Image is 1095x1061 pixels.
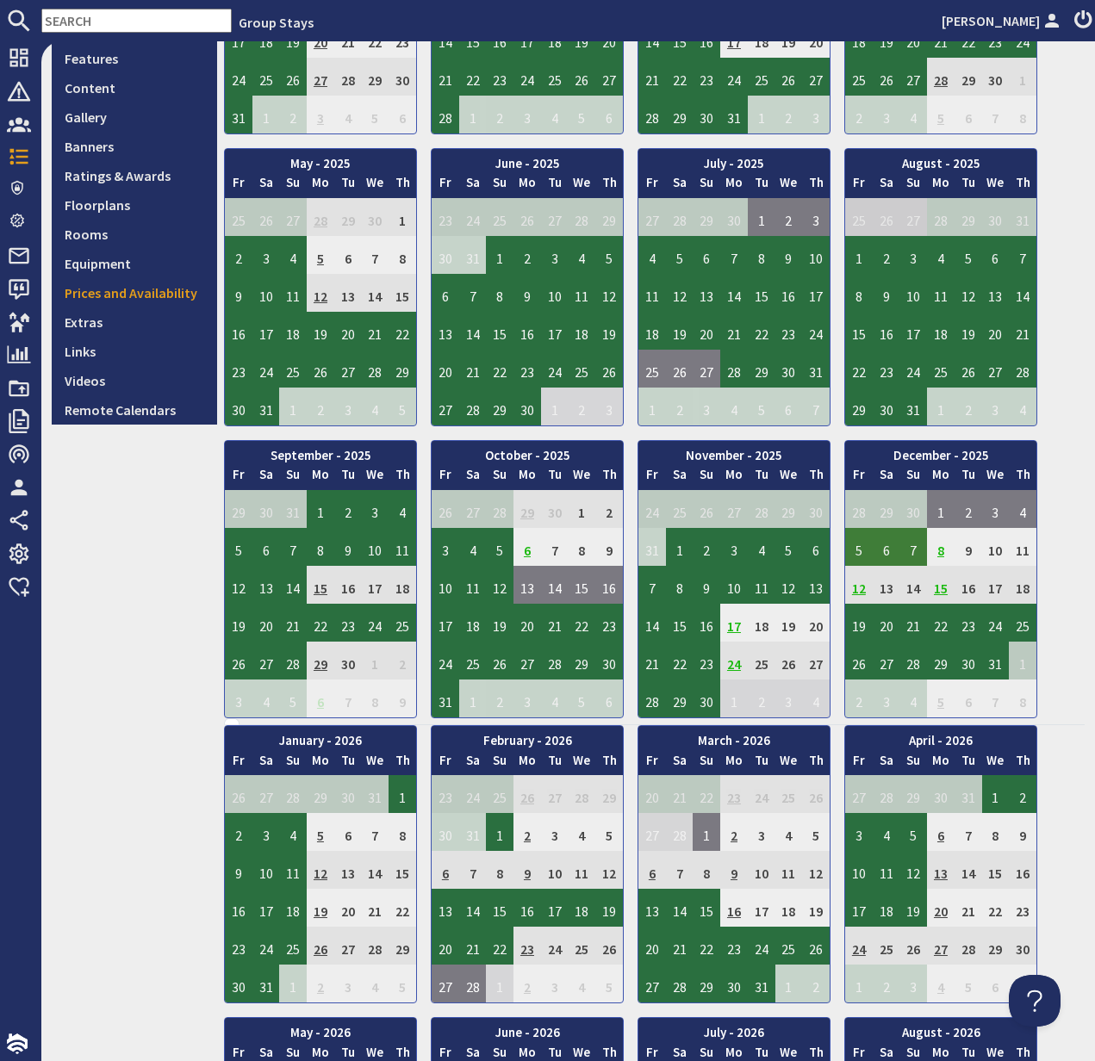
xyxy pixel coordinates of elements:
a: Equipment [52,249,217,278]
td: 13 [693,274,720,312]
td: 27 [432,388,459,425]
input: SEARCH [41,9,232,33]
img: staytech_i_w-64f4e8e9ee0a9c174fd5317b4b171b261742d2d393467e5bdba4413f4f884c10.svg [7,1033,28,1054]
td: 23 [775,312,803,350]
td: 23 [225,350,252,388]
td: 2 [486,96,513,133]
td: 3 [899,236,927,274]
td: 14 [720,274,748,312]
td: 18 [279,312,307,350]
td: 1 [389,198,416,236]
th: Su [486,173,513,198]
td: 1 [748,96,775,133]
td: 17 [541,312,569,350]
td: 29 [486,388,513,425]
td: 21 [432,58,459,96]
td: 28 [307,198,334,236]
td: 7 [982,96,1010,133]
a: Extras [52,307,217,337]
th: We [569,173,596,198]
td: 29 [389,350,416,388]
td: 5 [666,236,694,274]
th: Tu [955,173,982,198]
td: 23 [873,350,900,388]
td: 1 [1009,58,1036,96]
td: 12 [307,274,334,312]
th: We [775,465,803,490]
td: 8 [748,236,775,274]
th: Mo [927,173,955,198]
td: 27 [982,350,1010,388]
td: 28 [569,198,596,236]
th: Mo [513,465,541,490]
td: 8 [486,274,513,312]
td: 14 [459,312,487,350]
td: 29 [693,198,720,236]
td: 14 [362,274,389,312]
td: 12 [955,274,982,312]
th: Tu [541,465,569,490]
th: Su [279,173,307,198]
td: 25 [748,58,775,96]
td: 3 [252,236,280,274]
td: 5 [595,236,623,274]
td: 27 [638,198,666,236]
td: 28 [362,350,389,388]
th: Su [693,173,720,198]
th: Th [1009,173,1036,198]
td: 5 [389,388,416,425]
th: Sa [252,465,280,490]
td: 1 [927,388,955,425]
td: 4 [569,236,596,274]
td: 29 [748,350,775,388]
td: 20 [982,312,1010,350]
th: Th [389,465,416,490]
td: 9 [513,274,541,312]
th: Mo [720,465,748,490]
td: 8 [389,236,416,274]
td: 5 [307,236,334,274]
iframe: Toggle Customer Support [1009,975,1061,1027]
td: 13 [432,312,459,350]
th: November - 2025 [638,441,830,466]
td: 19 [307,312,334,350]
th: Su [899,173,927,198]
td: 2 [955,388,982,425]
th: May - 2025 [225,149,416,174]
td: 22 [748,312,775,350]
td: 25 [279,350,307,388]
td: 6 [595,96,623,133]
td: 9 [873,274,900,312]
td: 22 [389,312,416,350]
td: 28 [638,96,666,133]
td: 22 [845,350,873,388]
td: 26 [569,58,596,96]
td: 24 [802,312,830,350]
td: 25 [486,198,513,236]
td: 9 [225,274,252,312]
th: August - 2025 [845,149,1036,174]
td: 21 [362,312,389,350]
td: 4 [1009,388,1036,425]
td: 1 [252,96,280,133]
td: 27 [802,58,830,96]
td: 26 [873,58,900,96]
th: We [982,173,1010,198]
td: 21 [1009,312,1036,350]
th: Th [595,173,623,198]
td: 15 [486,312,513,350]
td: 22 [459,58,487,96]
th: Th [389,173,416,198]
td: 1 [459,96,487,133]
a: Links [52,337,217,366]
td: 25 [541,58,569,96]
td: 26 [252,198,280,236]
th: Tu [334,465,362,490]
td: 11 [279,274,307,312]
td: 3 [873,96,900,133]
td: 5 [927,96,955,133]
td: 10 [899,274,927,312]
td: 24 [541,350,569,388]
td: 3 [982,388,1010,425]
th: Mo [307,173,334,198]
